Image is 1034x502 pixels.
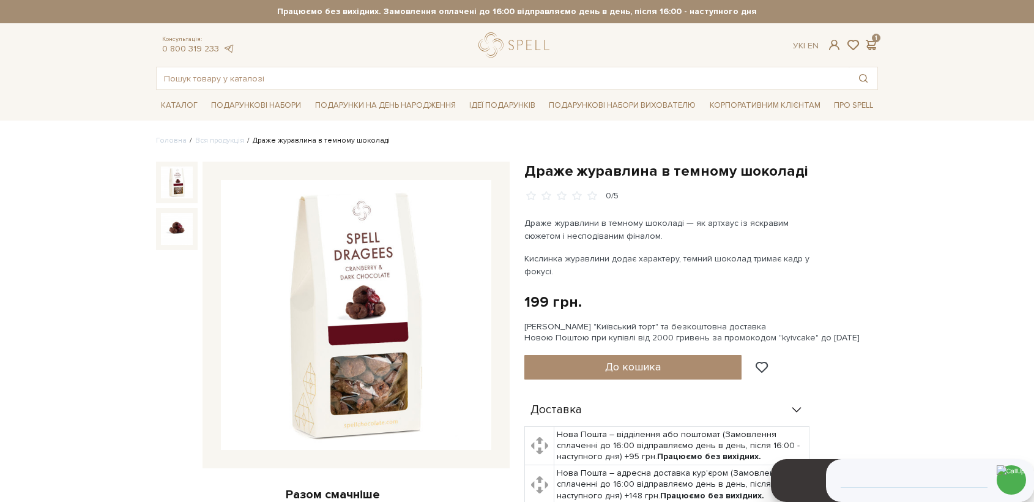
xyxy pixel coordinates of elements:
[544,95,701,116] a: Подарункові набори вихователю
[156,6,878,17] strong: Працюємо без вихідних. Замовлення оплачені до 16:00 відправляємо день в день, після 16:00 - насту...
[156,96,203,115] a: Каталог
[554,426,809,465] td: Нова Пошта – відділення або поштомат (Замовлення сплаченні до 16:00 відправляємо день в день, піс...
[849,67,877,89] button: Пошук товару у каталозі
[464,96,540,115] a: Ідеї подарунків
[156,136,187,145] a: Головна
[524,293,582,312] div: 199 грн.
[310,96,461,115] a: Подарунки на День народження
[829,96,878,115] a: Про Spell
[157,67,849,89] input: Пошук товару у каталозі
[161,213,193,245] img: Драже журавлина в темному шоколаді
[530,405,582,416] span: Доставка
[808,40,819,51] a: En
[195,136,244,145] a: Вся продукція
[524,321,878,343] div: [PERSON_NAME] "Київський торт" та безкоштовна доставка Новою Поштою при купівлі від 2000 гривень ...
[660,490,764,501] b: Працюємо без вихідних.
[162,36,234,43] span: Консультація:
[524,217,811,242] p: Драже журавлини в темному шоколаді — як артхаус із яскравим сюжетом і несподіваним фіналом.
[605,360,661,373] span: До кошика
[162,43,219,54] a: 0 800 319 233
[524,252,811,278] p: Кислинка журавлини додає характеру, темний шоколад тримає кадр у фокусі.
[478,32,555,58] a: logo
[161,167,193,198] img: Драже журавлина в темному шоколаді
[524,162,878,181] h1: Драже журавлина в темному шоколаді
[206,96,306,115] a: Подарункові набори
[244,135,390,146] li: Драже журавлина в темному шоколаді
[793,40,819,51] div: Ук
[606,190,619,202] div: 0/5
[221,180,491,451] img: Драже журавлина в темному шоколаді
[803,40,805,51] span: |
[705,95,825,116] a: Корпоративним клієнтам
[524,355,742,380] button: До кошика
[657,451,761,462] b: Працюємо без вихідних.
[222,43,234,54] a: telegram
